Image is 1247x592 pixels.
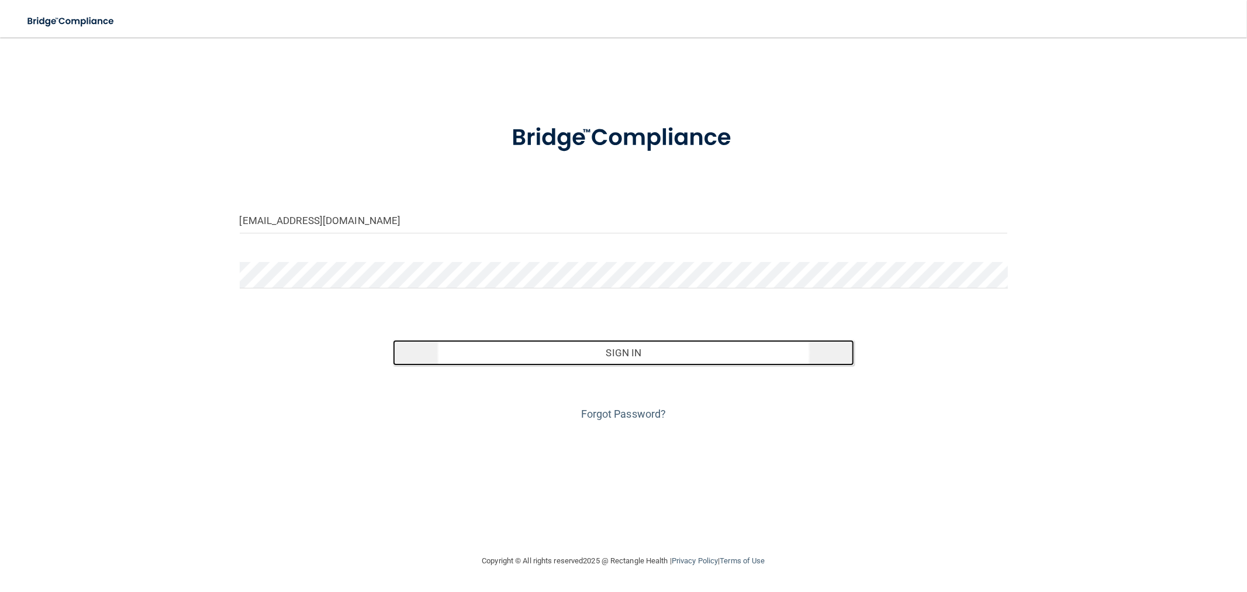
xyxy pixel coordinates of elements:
[672,556,718,565] a: Privacy Policy
[581,408,666,420] a: Forgot Password?
[18,9,125,33] img: bridge_compliance_login_screen.278c3ca4.svg
[410,542,837,580] div: Copyright © All rights reserved 2025 @ Rectangle Health | |
[240,207,1008,233] input: Email
[720,556,765,565] a: Terms of Use
[488,108,760,168] img: bridge_compliance_login_screen.278c3ca4.svg
[393,340,854,366] button: Sign In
